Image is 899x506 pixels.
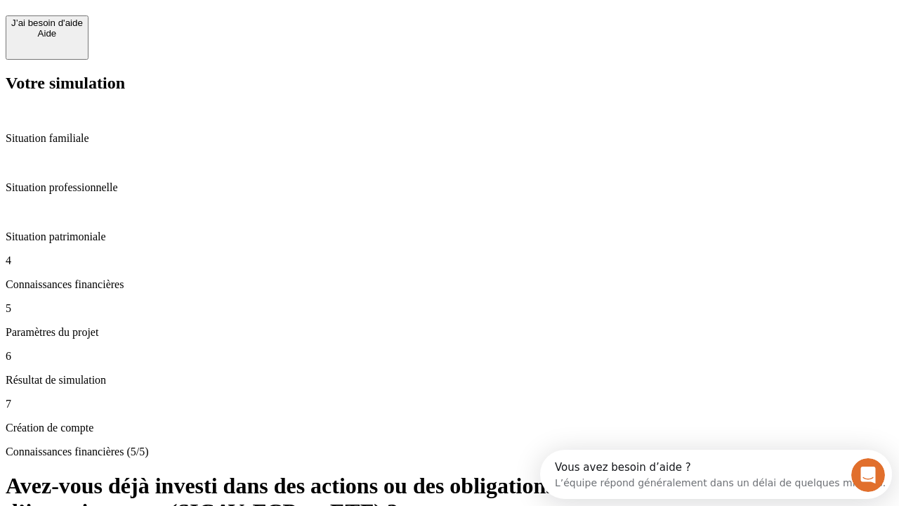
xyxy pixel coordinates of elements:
p: Situation professionnelle [6,181,893,194]
p: 6 [6,350,893,363]
p: Situation patrimoniale [6,231,893,243]
iframe: Intercom live chat [851,458,885,492]
button: J’ai besoin d'aideAide [6,15,88,60]
div: Vous avez besoin d’aide ? [15,12,346,23]
p: Paramètres du projet [6,326,893,339]
p: 4 [6,254,893,267]
iframe: Intercom live chat discovery launcher [540,450,892,499]
h2: Votre simulation [6,74,893,93]
p: Connaissances financières (5/5) [6,446,893,458]
div: Aide [11,28,83,39]
p: Résultat de simulation [6,374,893,387]
p: Situation familiale [6,132,893,145]
p: Connaissances financières [6,278,893,291]
p: 7 [6,398,893,410]
div: L’équipe répond généralement dans un délai de quelques minutes. [15,23,346,38]
div: Ouvrir le Messenger Intercom [6,6,387,44]
p: 5 [6,302,893,315]
div: J’ai besoin d'aide [11,18,83,28]
p: Création de compte [6,422,893,434]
